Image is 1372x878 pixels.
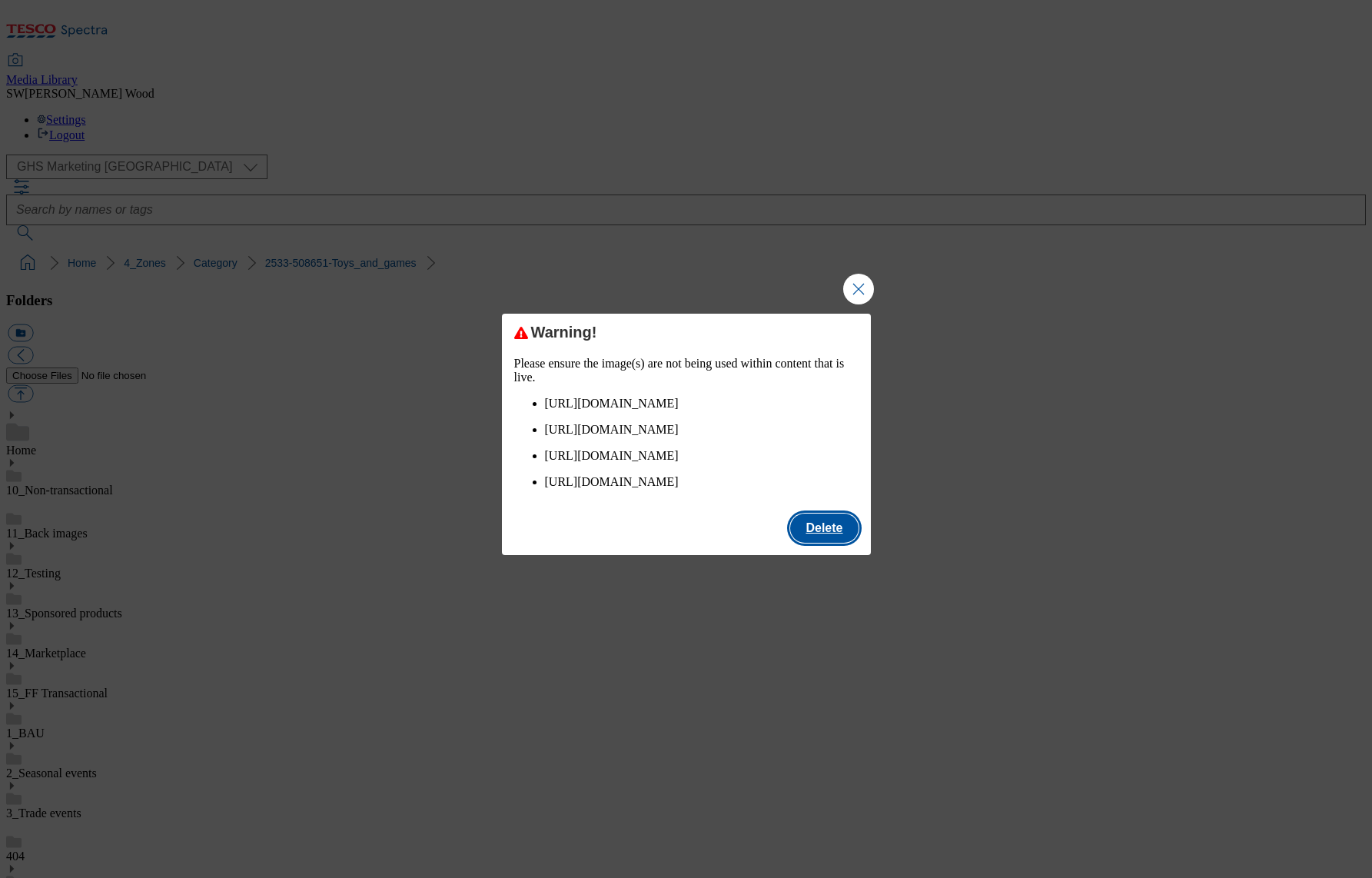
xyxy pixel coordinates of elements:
[843,274,874,304] button: Close Modal
[514,323,859,341] div: Warning!
[790,514,858,543] button: Delete
[545,423,859,437] p: [URL][DOMAIN_NAME]
[502,314,871,555] div: Modal
[545,475,859,489] p: [URL][DOMAIN_NAME]
[545,397,859,411] p: [URL][DOMAIN_NAME]
[545,449,859,463] p: [URL][DOMAIN_NAME]
[514,357,859,384] p: Please ensure the image(s) are not being used within content that is live.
